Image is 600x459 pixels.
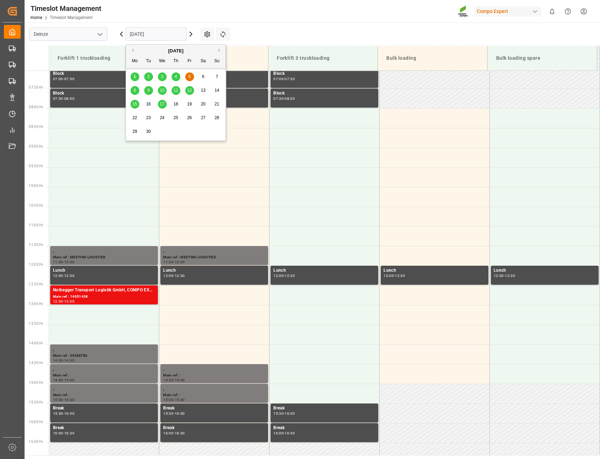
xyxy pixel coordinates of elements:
div: 15:00 [53,398,63,401]
div: 15:30 [64,398,74,401]
div: Choose Tuesday, September 16th, 2025 [144,100,153,109]
div: 12:30 [505,274,515,277]
div: - [63,77,64,80]
span: 30 [146,129,151,134]
span: 25 [173,115,178,120]
div: Choose Wednesday, September 10th, 2025 [158,86,167,95]
div: 12:00 [384,274,394,277]
div: 11:30 [53,260,63,264]
div: 15:30 [163,412,173,415]
div: 15:30 [273,412,284,415]
div: 12:30 [53,300,63,303]
div: 15:00 [163,398,173,401]
span: 08:00 Hr [29,105,43,109]
div: Main ref : [163,373,265,379]
div: Block [273,70,375,77]
div: , [53,247,155,254]
div: 07:00 [273,77,284,80]
div: 12:00 [175,260,185,264]
span: 09:30 Hr [29,164,43,168]
div: Break [53,405,155,412]
div: Break [53,425,155,432]
span: 7 [216,74,218,79]
div: Choose Wednesday, September 3rd, 2025 [158,72,167,81]
div: 11:30 [163,260,173,264]
div: 16:00 [64,412,74,415]
div: 14:00 [53,359,63,362]
div: , [163,247,265,254]
div: Choose Saturday, September 20th, 2025 [199,100,208,109]
div: 16:30 [285,432,295,435]
div: 14:30 [64,359,74,362]
div: Bulk loading spare [493,52,591,65]
div: 12:30 [175,274,185,277]
div: Choose Sunday, September 21st, 2025 [213,100,221,109]
div: - [173,260,174,264]
div: 12:00 [64,260,74,264]
div: - [63,412,64,415]
div: 13:00 [64,300,74,303]
div: Choose Thursday, September 18th, 2025 [172,100,180,109]
div: Timeslot Management [31,3,101,14]
div: 08:00 [285,97,295,100]
span: 1 [134,74,136,79]
div: 15:00 [64,379,74,382]
div: Main ref : [53,373,155,379]
span: 28 [214,115,219,120]
div: Compo Expert [474,6,541,17]
div: Main ref : [163,392,265,398]
span: 9 [147,88,150,93]
button: show 0 new notifications [544,4,560,19]
div: Tu [144,57,153,66]
div: We [158,57,167,66]
div: Choose Wednesday, September 17th, 2025 [158,100,167,109]
div: 12:00 [53,274,63,277]
div: Choose Saturday, September 27th, 2025 [199,114,208,122]
div: 16:00 [273,432,284,435]
span: 14 [214,88,219,93]
div: 15:00 [175,379,185,382]
span: 14:00 Hr [29,341,43,345]
div: 14:30 [163,379,173,382]
span: 10:00 Hr [29,184,43,188]
div: 16:00 [285,412,295,415]
span: 07:30 Hr [29,85,43,89]
span: 18 [173,102,178,106]
div: 16:00 [175,412,185,415]
span: 29 [132,129,137,134]
div: [DATE] [126,47,226,54]
span: 22 [132,115,137,120]
div: , [53,385,155,392]
span: 23 [146,115,151,120]
div: 08:00 [64,97,74,100]
div: Choose Friday, September 12th, 2025 [185,86,194,95]
div: - [173,398,174,401]
span: 13 [201,88,205,93]
span: 19 [187,102,192,106]
div: 16:00 [53,432,63,435]
div: , [53,346,155,353]
div: - [284,432,285,435]
div: Lunch [53,267,155,274]
div: - [63,379,64,382]
div: Choose Monday, September 1st, 2025 [131,72,139,81]
span: 6 [202,74,205,79]
div: Choose Tuesday, September 23rd, 2025 [144,114,153,122]
span: 3 [161,74,164,79]
span: 24 [160,115,164,120]
div: - [63,97,64,100]
div: Choose Saturday, September 6th, 2025 [199,72,208,81]
a: Home [31,15,42,20]
div: - [284,77,285,80]
span: 16:30 Hr [29,440,43,444]
div: Choose Sunday, September 28th, 2025 [213,114,221,122]
div: 16:30 [64,432,74,435]
span: 8 [134,88,136,93]
span: 2 [147,74,150,79]
div: Choose Sunday, September 14th, 2025 [213,86,221,95]
div: 07:30 [273,97,284,100]
div: Choose Sunday, September 7th, 2025 [213,72,221,81]
div: Break [273,405,375,412]
div: 16:30 [175,432,185,435]
div: Choose Friday, September 26th, 2025 [185,114,194,122]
